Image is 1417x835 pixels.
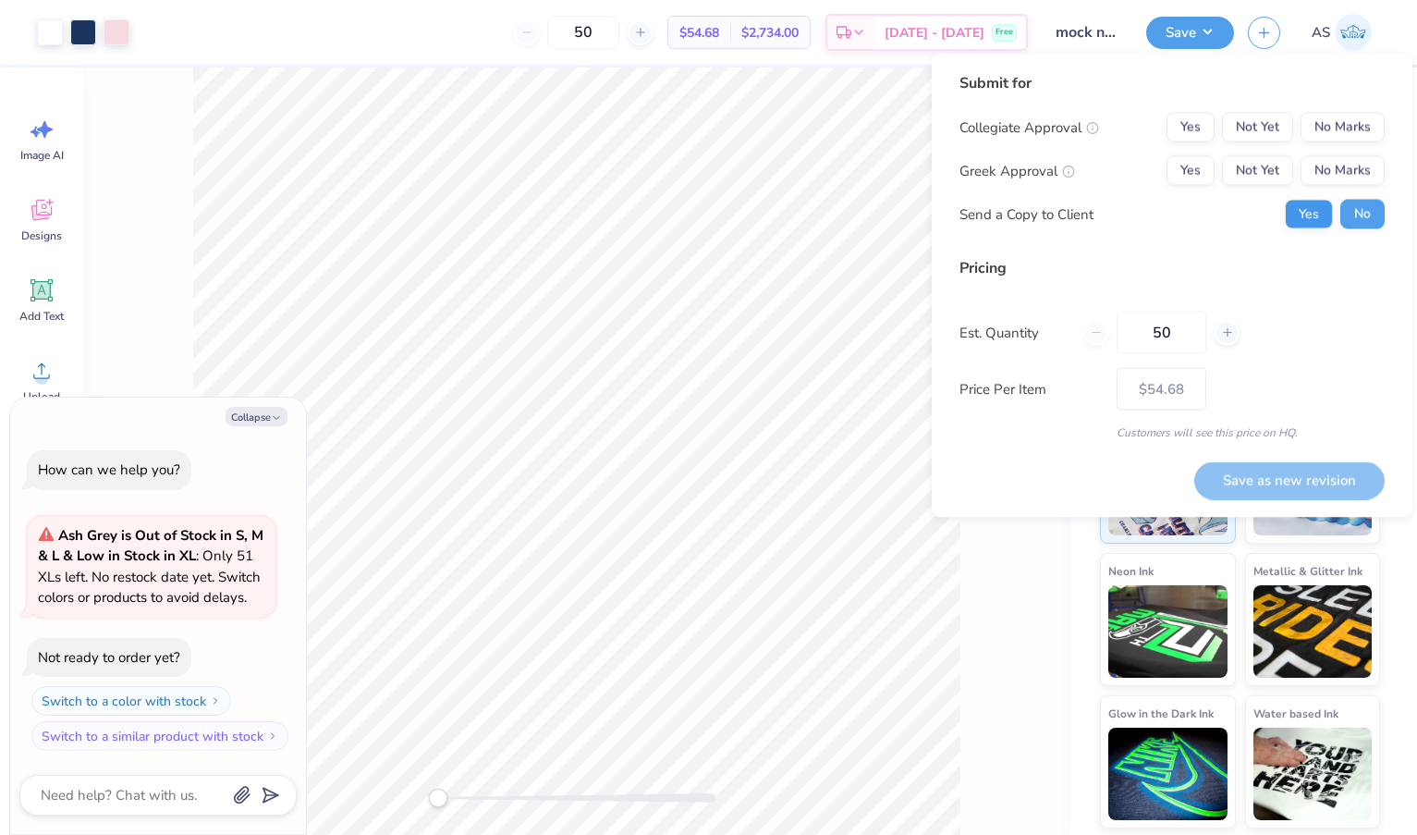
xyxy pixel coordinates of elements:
img: Water based Ink [1253,728,1373,820]
span: Designs [21,228,62,243]
img: Neon Ink [1108,585,1228,678]
button: Collapse [226,407,287,426]
input: – – [1117,312,1206,354]
button: No [1340,200,1385,229]
button: No Marks [1301,113,1385,142]
span: Water based Ink [1253,704,1338,723]
button: Switch to a similar product with stock [31,721,288,751]
img: Switch to a similar product with stock [267,731,278,742]
img: Glow in the Dark Ink [1108,728,1228,820]
div: Collegiate Approval [959,117,1099,138]
a: AS [1303,14,1380,51]
button: No Marks [1301,156,1385,186]
label: Est. Quantity [959,322,1069,343]
span: $2,734.00 [741,23,799,43]
img: Alexa Spagna [1335,14,1372,51]
span: Free [996,26,1013,39]
span: Upload [23,389,60,404]
label: Price Per Item [959,378,1103,399]
button: Not Yet [1222,156,1293,186]
span: [DATE] - [DATE] [885,23,984,43]
button: Save [1146,17,1234,49]
div: Accessibility label [429,789,447,807]
span: $54.68 [679,23,719,43]
button: Yes [1167,156,1215,186]
span: Add Text [19,309,64,324]
div: How can we help you? [38,460,180,479]
button: Yes [1167,113,1215,142]
input: Untitled Design [1042,14,1132,51]
span: : Only 51 XLs left. No restock date yet. Switch colors or products to avoid delays. [38,526,263,608]
span: Neon Ink [1108,561,1154,581]
img: Metallic & Glitter Ink [1253,585,1373,678]
button: Yes [1285,200,1333,229]
span: Glow in the Dark Ink [1108,704,1214,723]
div: Customers will see this price on HQ. [959,424,1385,441]
div: Send a Copy to Client [959,203,1093,225]
span: Image AI [20,148,64,163]
div: Greek Approval [959,160,1075,181]
input: – – [547,16,619,49]
img: Switch to a color with stock [210,695,221,706]
span: AS [1312,22,1330,43]
div: Not ready to order yet? [38,648,180,667]
div: Pricing [959,257,1385,279]
button: Switch to a color with stock [31,686,231,716]
button: Not Yet [1222,113,1293,142]
div: Submit for [959,72,1385,94]
strong: Ash Grey is Out of Stock in S, M & L & Low in Stock in XL [38,526,263,566]
span: Metallic & Glitter Ink [1253,561,1362,581]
